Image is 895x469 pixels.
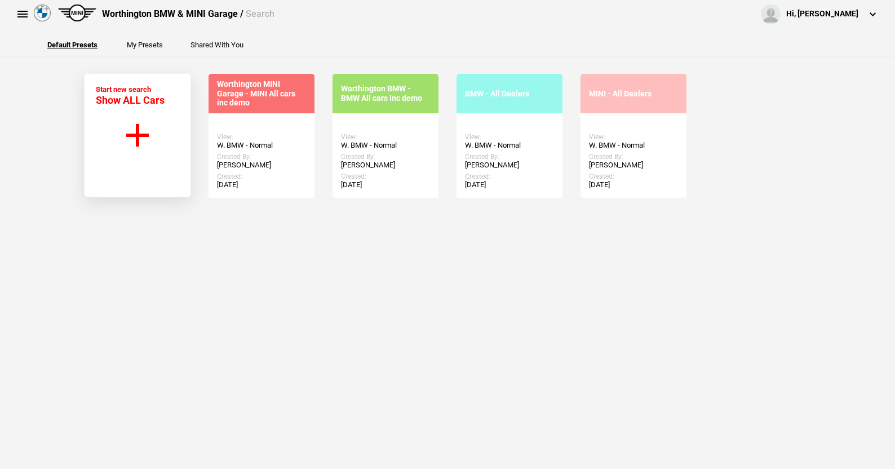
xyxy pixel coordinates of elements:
[589,180,678,189] div: [DATE]
[217,180,306,189] div: [DATE]
[589,172,678,180] div: Created:
[465,180,554,189] div: [DATE]
[341,153,430,161] div: Created By:
[341,172,430,180] div: Created:
[102,8,274,20] div: Worthington BMW & MINI Garage /
[589,153,678,161] div: Created By:
[465,89,554,99] div: BMW - All Dealers
[58,5,96,21] img: mini.png
[341,133,430,141] div: View:
[127,41,163,48] button: My Presets
[96,85,165,106] div: Start new search
[341,141,430,150] div: W. BMW - Normal
[47,41,98,48] button: Default Presets
[786,8,858,20] div: Hi, [PERSON_NAME]
[217,161,306,170] div: [PERSON_NAME]
[465,172,554,180] div: Created:
[217,79,306,108] div: Worthington MINI Garage - MINI All cars inc demo
[341,161,430,170] div: [PERSON_NAME]
[465,133,554,141] div: View:
[589,89,678,99] div: MINI - All Dealers
[246,8,274,19] span: Search
[217,141,306,150] div: W. BMW - Normal
[589,133,678,141] div: View:
[217,172,306,180] div: Created:
[341,180,430,189] div: [DATE]
[217,133,306,141] div: View:
[465,153,554,161] div: Created By:
[34,5,51,21] img: bmw.png
[341,84,430,103] div: Worthington BMW - BMW All cars inc demo
[465,141,554,150] div: W. BMW - Normal
[217,153,306,161] div: Created By:
[465,161,554,170] div: [PERSON_NAME]
[589,161,678,170] div: [PERSON_NAME]
[190,41,243,48] button: Shared With You
[84,73,191,197] button: Start new search Show ALL Cars
[96,94,165,106] span: Show ALL Cars
[589,141,678,150] div: W. BMW - Normal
